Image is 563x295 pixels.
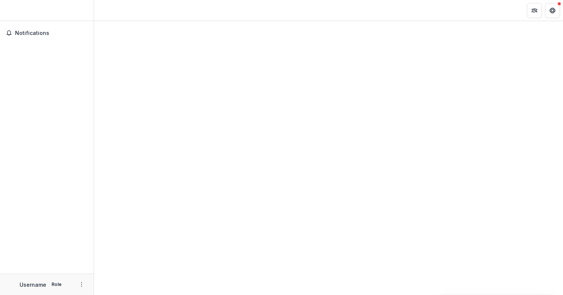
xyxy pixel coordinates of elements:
[545,3,560,18] button: Get Help
[3,27,91,39] button: Notifications
[49,281,64,288] p: Role
[527,3,542,18] button: Partners
[77,280,86,289] button: More
[15,30,88,36] span: Notifications
[20,281,46,289] p: Username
